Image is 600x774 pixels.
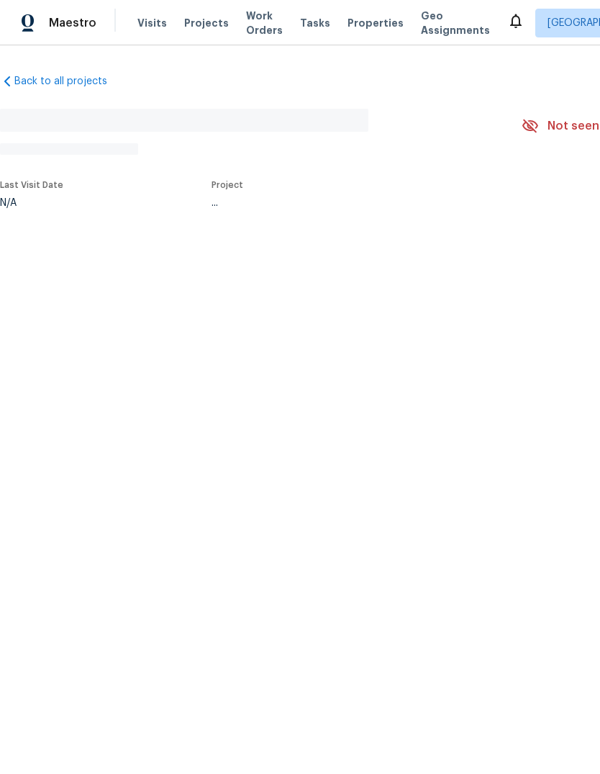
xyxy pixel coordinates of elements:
[347,16,404,30] span: Properties
[49,16,96,30] span: Maestro
[246,9,283,37] span: Work Orders
[300,18,330,28] span: Tasks
[184,16,229,30] span: Projects
[212,198,488,208] div: ...
[421,9,490,37] span: Geo Assignments
[137,16,167,30] span: Visits
[212,181,243,189] span: Project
